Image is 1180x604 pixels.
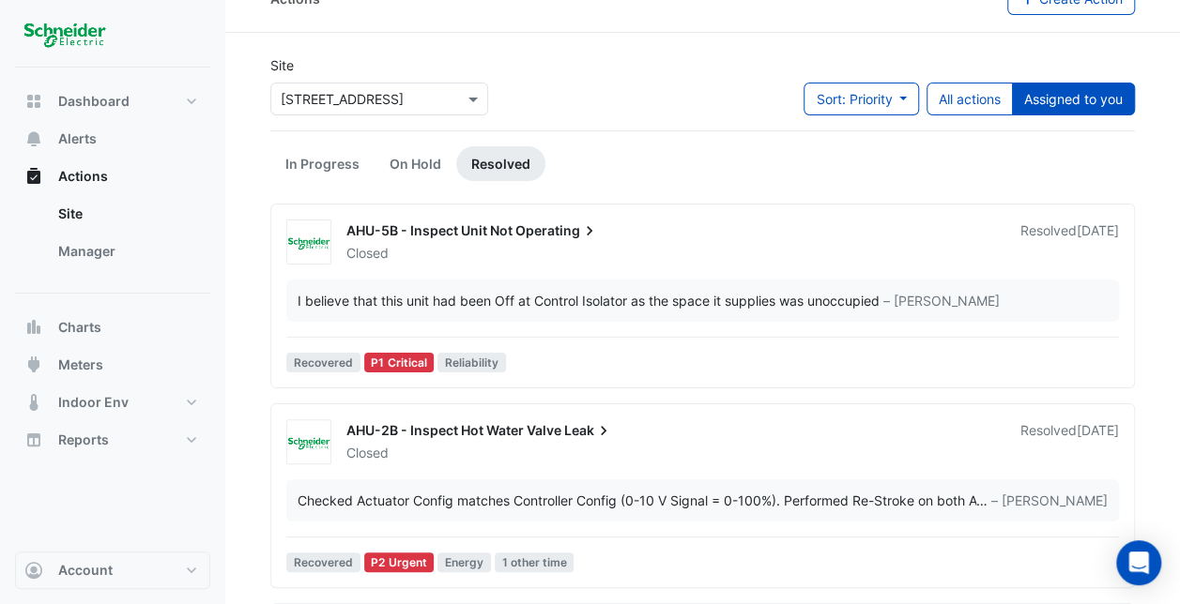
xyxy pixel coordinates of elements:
button: Assigned to you [1012,83,1135,115]
app-icon: Charts [24,318,43,337]
button: All actions [927,83,1013,115]
a: Site [43,195,210,233]
a: In Progress [270,146,375,181]
span: Sort: Priority [816,91,892,107]
span: 1 other time [495,552,575,572]
span: AHU-2B - Inspect Hot Water Valve [346,422,561,438]
span: AHU-5B - Inspect Unit Not [346,222,513,238]
span: Reports [58,430,109,449]
span: Dashboard [58,92,130,111]
app-icon: Actions [24,167,43,186]
app-icon: Alerts [24,129,43,148]
span: Operating [515,221,599,240]
span: Mon 03-Feb-2025 13:58 AEDT [1077,222,1119,238]
span: Account [58,561,113,580]
img: Schneider Electric [287,433,330,452]
span: Actions [58,167,108,186]
span: Meters [58,355,103,374]
div: I believe that this unit had been Off at Control Isolator as the space it supplies was unoccupied [298,291,880,310]
a: Manager [43,233,210,270]
span: Leak [564,421,613,440]
label: Site [270,55,294,75]
span: Thu 31-Jul-2025 12:46 AEST [1077,422,1119,438]
button: Indoor Env [15,384,210,421]
a: Resolved [456,146,545,181]
span: – [PERSON_NAME] [883,291,1000,310]
button: Dashboard [15,83,210,120]
a: On Hold [375,146,456,181]
button: Actions [15,158,210,195]
div: Actions [15,195,210,278]
img: Schneider Electric [287,234,330,252]
span: Indoor Env [58,393,129,412]
span: Charts [58,318,101,337]
span: Energy [437,552,491,572]
span: Alerts [58,129,97,148]
div: Open Intercom Messenger [1116,540,1161,585]
app-icon: Indoor Env [24,393,43,412]
span: Recovered [286,353,360,372]
span: Closed [346,245,389,261]
span: – [PERSON_NAME] [991,491,1108,510]
div: Checked Actuator Config matches Controller Config (0-10 V Signal = 0-100%). Performed Re-Stroke o... [298,491,976,510]
button: Alerts [15,120,210,158]
button: Charts [15,309,210,346]
app-icon: Meters [24,355,43,374]
div: … [298,491,1108,510]
div: P1 Critical [364,353,435,372]
span: Closed [346,445,389,461]
img: Company Logo [23,15,107,53]
app-icon: Dashboard [24,92,43,111]
div: P2 Urgent [364,552,435,572]
button: Reports [15,421,210,459]
button: Sort: Priority [804,83,919,115]
span: Recovered [286,552,360,572]
app-icon: Reports [24,430,43,449]
div: Resolved [1020,221,1119,263]
button: Account [15,551,210,589]
button: Meters [15,346,210,384]
span: Reliability [437,353,506,372]
div: Resolved [1020,421,1119,462]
